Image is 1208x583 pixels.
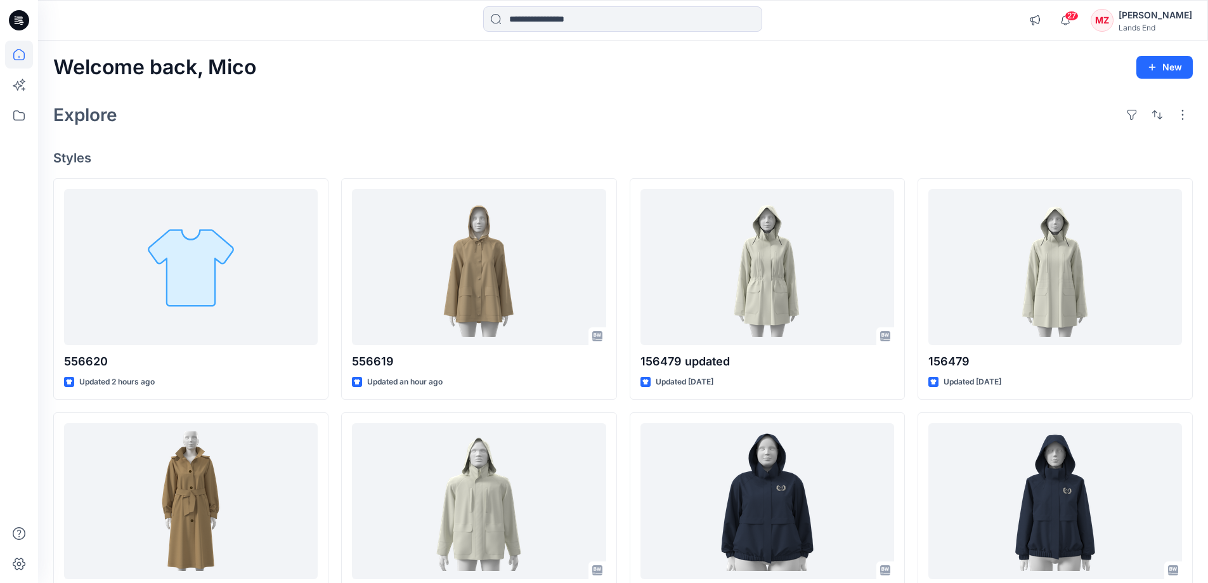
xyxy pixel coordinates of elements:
p: 556619 [352,353,606,370]
p: Updated an hour ago [367,376,443,389]
div: MZ [1091,9,1114,32]
div: Lands End [1119,23,1192,32]
a: 556619 [352,189,606,346]
p: Updated [DATE] [656,376,713,389]
p: Updated [DATE] [944,376,1001,389]
span: 27 [1065,11,1079,21]
p: 156479 updated [640,353,894,370]
a: 156259 [64,423,318,580]
a: 156477 [352,423,606,580]
a: 556442 [640,423,894,580]
div: [PERSON_NAME] [1119,8,1192,23]
h2: Welcome back, Mico [53,56,256,79]
h4: Styles [53,150,1193,166]
p: 556620 [64,353,318,370]
a: 556441 [928,423,1182,580]
a: 156479 updated [640,189,894,346]
button: New [1136,56,1193,79]
a: 556620 [64,189,318,346]
h2: Explore [53,105,117,125]
p: 156479 [928,353,1182,370]
a: 156479 [928,189,1182,346]
p: Updated 2 hours ago [79,376,155,389]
